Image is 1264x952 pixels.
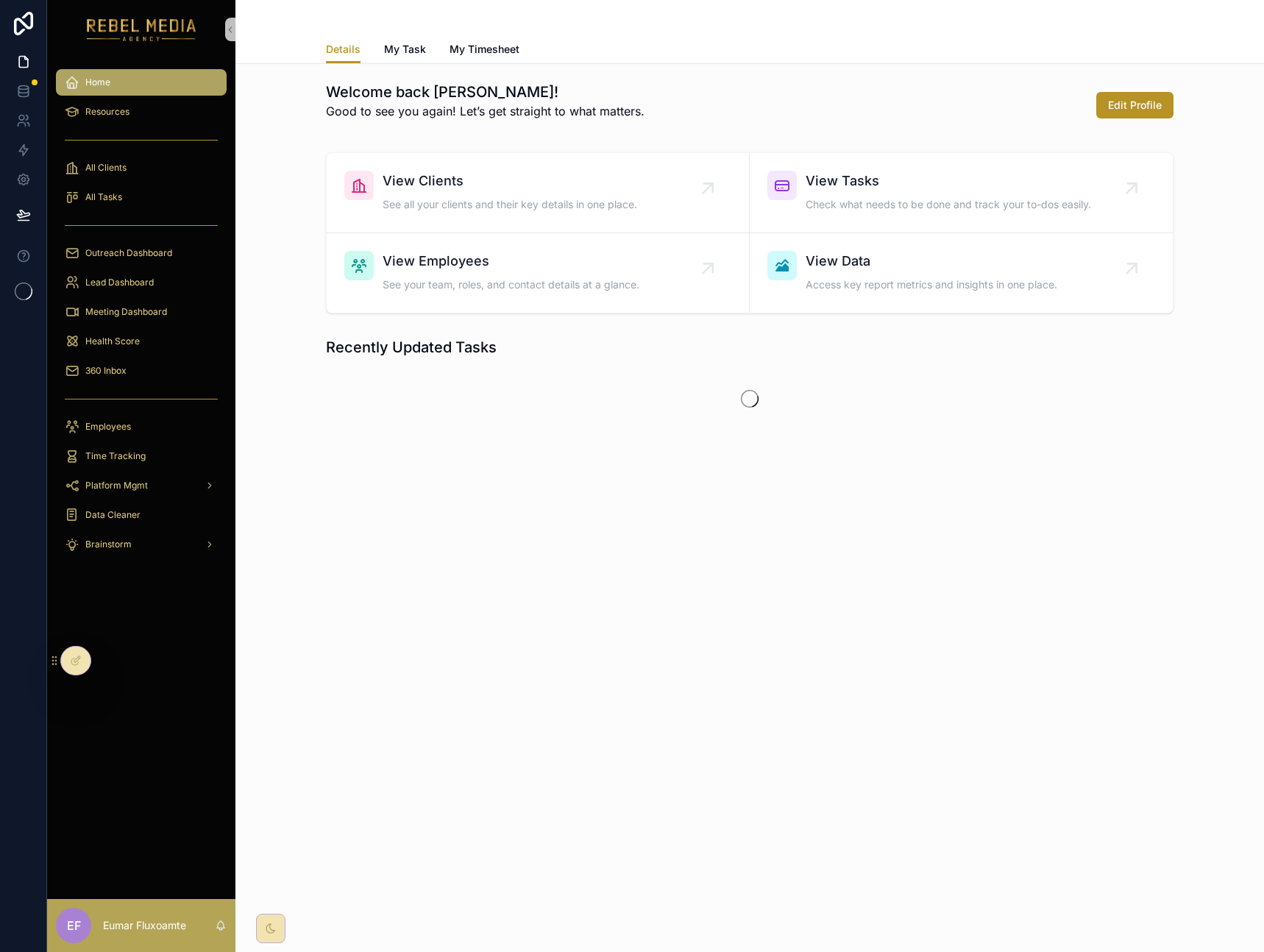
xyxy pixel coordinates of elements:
a: View ClientsSee all your clients and their key details in one place. [327,153,750,233]
span: Health Score [85,335,140,347]
a: Brainstorm [56,531,227,558]
a: View TasksCheck what needs to be done and track your to-dos easily. [750,153,1173,233]
a: 360 Inbox [56,358,227,384]
a: Employees [56,413,227,440]
span: EF [67,917,81,934]
h1: Welcome back [PERSON_NAME]! [326,82,645,102]
a: Meeting Dashboard [56,299,227,325]
span: Details [326,42,361,57]
a: View EmployeesSee your team, roles, and contact details at a glance. [327,233,750,313]
span: View Tasks [806,171,1091,191]
a: Data Cleaner [56,502,227,528]
a: My Timesheet [450,36,519,65]
button: Edit Profile [1096,92,1174,118]
div: scrollable content [47,59,235,577]
span: All Tasks [85,191,122,203]
span: My Timesheet [450,42,519,57]
span: Data Cleaner [85,509,141,521]
span: Platform Mgmt [85,480,148,491]
a: Home [56,69,227,96]
span: Brainstorm [85,539,132,550]
span: 360 Inbox [85,365,127,377]
p: Eumar Fluxoamte [103,918,186,933]
span: Access key report metrics and insights in one place. [806,277,1057,292]
span: Meeting Dashboard [85,306,167,318]
span: Employees [85,421,131,433]
a: All Tasks [56,184,227,210]
p: Good to see you again! Let’s get straight to what matters. [326,102,645,120]
span: Outreach Dashboard [85,247,172,259]
img: App logo [87,18,196,41]
span: Check what needs to be done and track your to-dos easily. [806,197,1091,212]
span: View Employees [383,251,639,271]
a: My Task [384,36,426,65]
a: Lead Dashboard [56,269,227,296]
a: Time Tracking [56,443,227,469]
span: Home [85,77,110,88]
span: My Task [384,42,426,57]
span: See all your clients and their key details in one place. [383,197,637,212]
span: Edit Profile [1108,98,1162,113]
a: Outreach Dashboard [56,240,227,266]
a: Platform Mgmt [56,472,227,499]
a: View DataAccess key report metrics and insights in one place. [750,233,1173,313]
span: Lead Dashboard [85,277,154,288]
span: Resources [85,106,129,118]
a: Details [326,36,361,64]
span: View Clients [383,171,637,191]
span: Time Tracking [85,450,146,462]
a: Health Score [56,328,227,355]
h1: Recently Updated Tasks [326,337,497,358]
span: See your team, roles, and contact details at a glance. [383,277,639,292]
span: View Data [806,251,1057,271]
span: All Clients [85,162,127,174]
a: All Clients [56,154,227,181]
a: Resources [56,99,227,125]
